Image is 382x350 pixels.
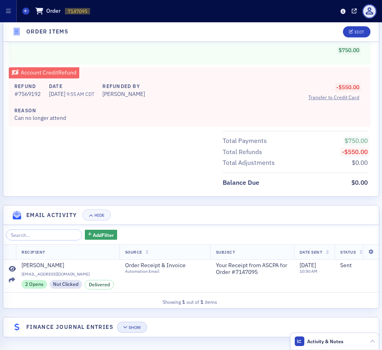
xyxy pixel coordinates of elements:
span: $0.00 [351,178,368,186]
strong: 1 [181,298,186,305]
span: Order Receipt & Invoice [125,262,198,269]
time: 10:50 AM [300,268,317,274]
span: [DATE] [49,90,67,98]
div: # 7569192 [14,90,41,98]
div: Automation Email [125,269,198,274]
span: 9:55 AM [67,91,84,97]
strong: 1 [199,298,205,305]
span: -$550.00 [342,148,368,156]
input: Search… [6,229,82,241]
h4: Order Items [26,28,69,36]
span: [EMAIL_ADDRESS][DOMAIN_NAME] [22,272,114,277]
span: CDT [84,91,94,97]
h4: Date [49,82,94,90]
span: $750.00 [339,47,359,54]
h4: Finance Journal Entries [26,323,114,331]
div: Sent [340,262,379,269]
div: Delivered [85,280,114,289]
div: Total Refunds [223,147,262,157]
span: $0.00 [352,158,368,166]
a: Order Receipt & InvoiceAutomation Email [125,262,205,274]
div: Showing out of items [6,298,373,305]
h4: Refunded By [102,82,145,90]
div: 2 Opens [22,280,47,289]
h4: Reason [14,107,359,114]
span: $750.00 [345,137,368,145]
div: Not Clicked [50,280,82,289]
span: Total Refunds [223,147,265,157]
span: Date Sent [300,249,323,255]
h1: Order [46,7,61,15]
div: [PERSON_NAME] [22,262,64,269]
div: Edit [355,30,364,34]
a: [PERSON_NAME] [22,262,114,269]
div: Can no longer attend [14,107,359,122]
span: Your Receipt from ASCPA for Order #7147095 [216,262,288,276]
span: Status [340,249,356,255]
div: Show [129,325,141,330]
span: [DATE] [300,262,316,269]
button: Hide [82,209,110,221]
span: Transfer to Credit Card [308,94,359,101]
span: Balance Due [223,178,262,188]
span: Activity & Notes [307,338,343,345]
div: Hide [94,213,105,217]
span: Add Filter [93,231,114,239]
button: Edit [343,26,370,37]
div: Total Adjustments [223,158,275,168]
span: Recipient [22,249,45,255]
h4: Email Activity [26,211,77,219]
span: 7147095 [68,8,87,14]
h4: Refund [14,82,41,90]
span: Subject [216,249,235,255]
button: AddFilter [85,230,118,240]
span: Profile [362,4,376,18]
span: Total Adjustments [223,158,278,168]
span: -$550.00 [336,84,359,91]
div: Balance Due [223,178,259,188]
div: [PERSON_NAME] [102,90,145,98]
span: Source [125,249,142,255]
button: Show [117,322,147,333]
span: Total Payments [223,136,270,146]
div: Account Credit Refund [9,67,79,78]
div: Total Payments [223,136,267,146]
